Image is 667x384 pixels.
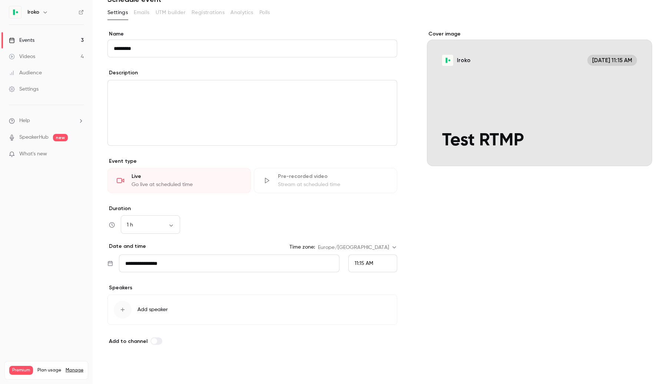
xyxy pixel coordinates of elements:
div: Audience [9,69,42,77]
span: What's new [19,150,47,158]
p: Speakers [107,284,397,292]
div: From [348,255,397,272]
button: Save [107,363,134,378]
div: Settings [9,85,39,93]
label: Name [107,30,397,38]
span: Polls [259,9,270,17]
div: Videos [9,53,35,60]
span: Help [19,117,30,125]
span: new [53,134,68,141]
img: Iroko [9,6,21,18]
div: 1 h [121,221,180,229]
label: Time zone: [289,243,315,251]
section: Cover image [427,30,652,166]
li: help-dropdown-opener [9,117,84,125]
label: Description [107,69,138,77]
span: Add to channel [109,338,147,344]
span: Premium [9,366,33,375]
span: Add speaker [137,306,168,313]
span: UTM builder [156,9,186,17]
div: editor [108,80,397,145]
div: Europe/[GEOGRAPHIC_DATA] [318,244,397,251]
span: Emails [134,9,149,17]
a: SpeakerHub [19,134,49,141]
label: Cover image [427,30,652,38]
input: Tue, Feb 17, 2026 [119,255,339,272]
span: 11:15 AM [355,261,373,266]
div: Pre-recorded video [278,173,388,180]
div: Pre-recorded videoStream at scheduled time [254,168,397,193]
label: Duration [107,205,397,212]
a: Manage [66,367,83,373]
button: Add speaker [107,294,397,325]
p: Date and time [107,243,146,250]
h6: Iroko [27,9,39,16]
span: Plan usage [37,367,61,373]
button: Settings [107,7,128,18]
div: Events [9,37,34,44]
p: Event type [107,158,397,165]
div: Go live at scheduled time [132,181,242,188]
div: LiveGo live at scheduled time [107,168,251,193]
div: Live [132,173,242,180]
span: Analytics [230,9,253,17]
span: Registrations [192,9,225,17]
section: description [107,80,397,146]
div: Stream at scheduled time [278,181,388,188]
